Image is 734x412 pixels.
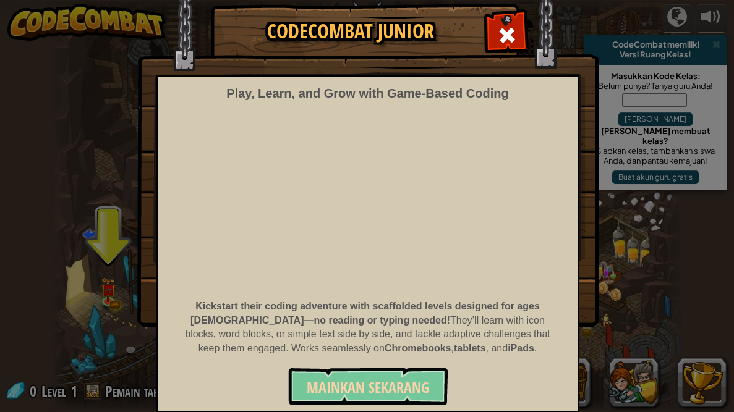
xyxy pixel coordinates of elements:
button: Mainkan Sekarang [288,368,448,405]
strong: Chromebooks [385,343,451,353]
p: They’ll learn with icon blocks, word blocks, or simple text side by side, and tackle adaptive cha... [184,300,550,356]
div: Play, Learn, and Grow with Game‑Based Coding [226,85,508,103]
h1: CodeCombat Junior [224,20,477,42]
strong: iPads [508,343,534,353]
strong: Kickstart their coding adventure with scaffolded levels designed for ages [DEMOGRAPHIC_DATA]—no r... [190,301,540,326]
span: Mainkan Sekarang [307,377,429,397]
strong: tablets [454,343,486,353]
